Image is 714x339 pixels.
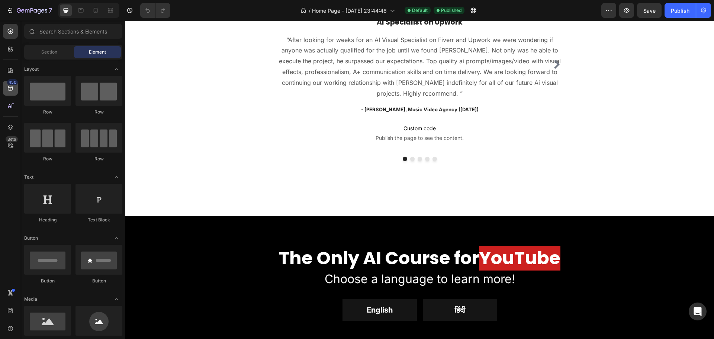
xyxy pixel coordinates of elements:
[152,103,437,112] span: Custom code
[24,109,71,115] div: Row
[292,136,297,140] button: Dot
[643,7,656,14] span: Save
[24,24,122,39] input: Search Sections & Elements
[3,3,55,18] button: 7
[354,225,435,250] strong: YouTube
[241,282,267,296] p: English
[300,136,304,140] button: Dot
[49,6,52,15] p: 7
[75,278,122,284] div: Button
[140,3,170,18] div: Undo/Redo
[110,63,122,75] span: Toggle open
[75,156,122,162] div: Row
[425,38,437,49] button: Carousel Next Arrow
[671,7,689,15] div: Publish
[217,278,292,300] a: English
[24,217,71,223] div: Heading
[125,21,714,339] iframe: Design area
[312,7,387,15] span: Home Page - [DATE] 23:44:48
[412,7,428,14] span: Default
[297,278,372,300] a: हिंदी
[285,136,289,140] button: Dot
[75,109,122,115] div: Row
[24,235,38,242] span: Button
[24,278,71,284] div: Button
[637,3,662,18] button: Save
[24,66,39,73] span: Layout
[154,225,354,250] strong: The Only AI Course for
[329,282,340,296] p: हिंदी
[309,7,311,15] span: /
[152,14,437,78] p: “After looking for weeks for an AI Visual Specialist on Fiverr and Upwork we were wondering if an...
[6,136,18,142] div: Beta
[24,156,71,162] div: Row
[110,232,122,244] span: Toggle open
[110,293,122,305] span: Toggle open
[75,217,122,223] div: Text Block
[152,113,437,121] span: Publish the page to see the content.
[41,49,57,55] span: Section
[24,174,33,180] span: Text
[441,7,461,14] span: Published
[152,85,437,93] p: - [PERSON_NAME], Music Video Agency ([DATE])
[277,136,282,140] button: Dot
[665,3,696,18] button: Publish
[110,171,122,183] span: Toggle open
[7,79,18,85] div: 450
[689,303,707,320] div: Open Intercom Messenger
[307,136,312,140] button: Dot
[89,49,106,55] span: Element
[6,250,582,266] p: Choose a language to learn more!
[24,296,37,303] span: Media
